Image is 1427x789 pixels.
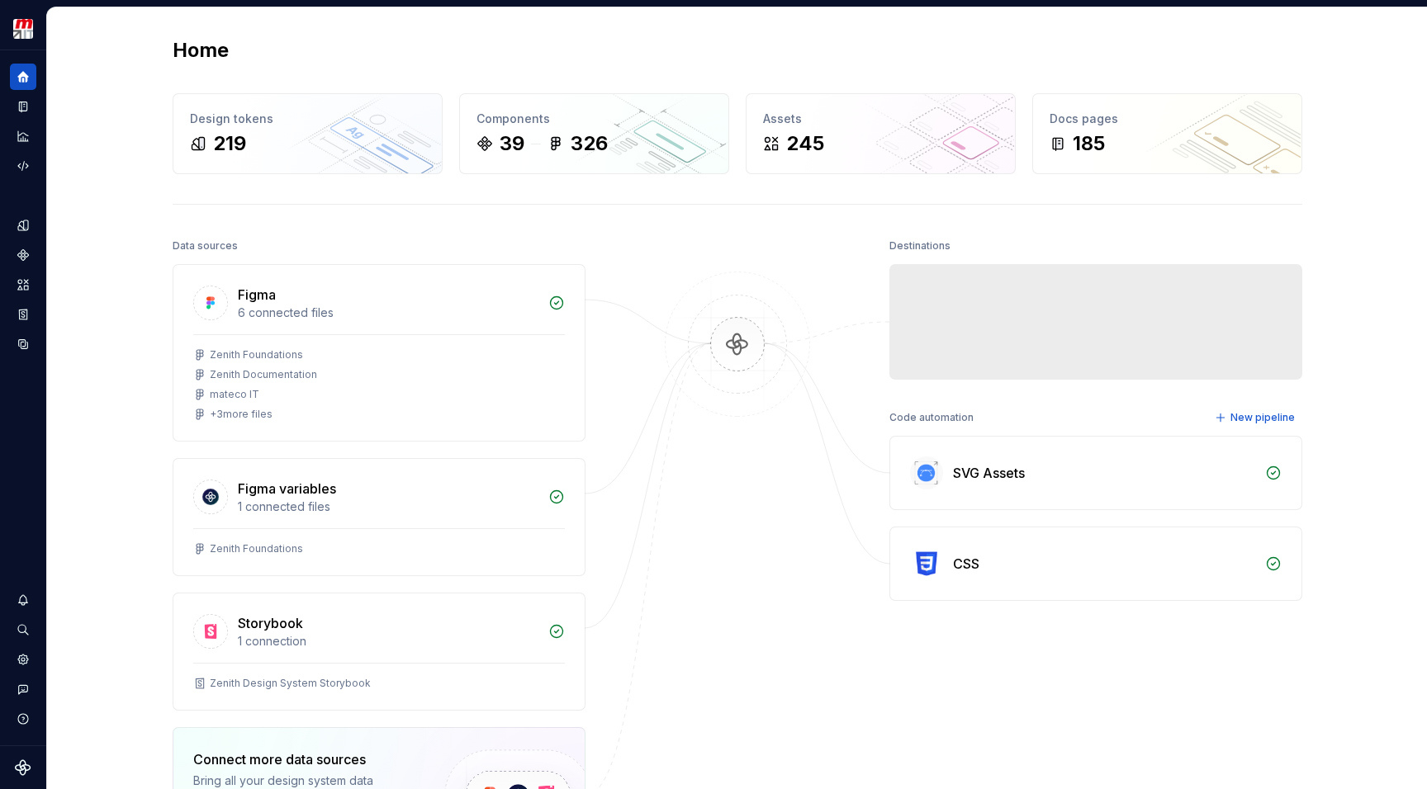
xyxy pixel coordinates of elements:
h2: Home [173,37,229,64]
div: Figma [238,285,276,305]
img: e95d57dd-783c-4905-b3fc-0c5af85c8823.png [13,19,33,39]
div: Data sources [173,234,238,257]
div: CSS [953,554,979,574]
a: Data sources [10,331,36,357]
a: Components [10,242,36,268]
a: Documentation [10,93,36,120]
div: 219 [213,130,246,157]
a: Analytics [10,123,36,149]
button: Search ⌘K [10,617,36,643]
div: Figma variables [238,479,336,498]
div: Design tokens [190,111,425,127]
a: Code automation [10,153,36,179]
a: Home [10,64,36,90]
div: 245 [786,130,824,157]
button: New pipeline [1210,406,1302,429]
div: 6 connected files [238,305,538,321]
div: Destinations [889,234,951,257]
div: Zenith Foundations [210,542,303,555]
div: Docs pages [1050,111,1285,127]
div: + 3 more files [210,408,273,421]
a: Figma6 connected filesZenith FoundationsZenith Documentationmateco IT+3more files [173,264,585,442]
div: Assets [763,111,998,127]
div: 1 connection [238,633,538,650]
a: Assets [10,272,36,298]
a: Assets245 [746,93,1016,174]
a: Design tokens [10,212,36,239]
a: Settings [10,646,36,673]
div: Connect more data sources [193,749,416,769]
div: Storybook [238,613,303,633]
a: Design tokens219 [173,93,443,174]
div: mateco IT [210,388,259,401]
div: 39 [500,130,524,157]
a: Figma variables1 connected filesZenith Foundations [173,458,585,576]
div: Zenith Design System Storybook [210,677,371,690]
div: Code automation [889,406,974,429]
div: SVG Assets [953,463,1025,483]
a: Storybook stories [10,301,36,328]
span: New pipeline [1230,411,1295,424]
svg: Supernova Logo [15,759,31,776]
div: Zenith Foundations [210,348,303,361]
div: Components [476,111,712,127]
button: Contact support [10,676,36,702]
div: 326 [571,130,608,157]
div: Zenith Documentation [210,368,317,381]
div: 1 connected files [238,498,538,515]
a: Storybook1 connectionZenith Design System Storybook [173,593,585,711]
div: 185 [1073,130,1105,157]
a: Docs pages185 [1032,93,1302,174]
button: Notifications [10,587,36,613]
a: Components39326 [459,93,729,174]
